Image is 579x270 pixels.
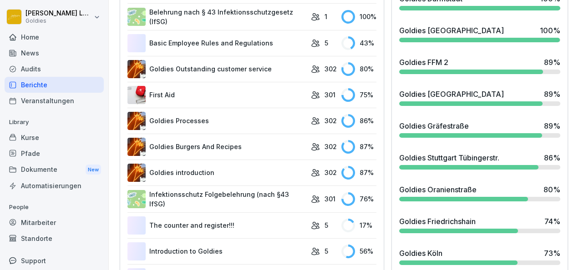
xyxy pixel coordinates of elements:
a: Goldies [GEOGRAPHIC_DATA]89% [396,85,564,110]
div: Support [5,253,104,269]
p: Goldies [25,18,92,24]
a: Goldies Friedrichshain74% [396,212,564,237]
div: 73 % [544,248,560,259]
a: Home [5,29,104,45]
a: Belehrung nach § 43 Infektionsschutzgesetz (IfSG) [127,7,306,26]
a: Goldies Processes [127,112,306,130]
div: Goldies [GEOGRAPHIC_DATA] [399,89,504,100]
img: dstmp2epwm636xymg8o1eqib.png [127,112,146,130]
a: Pfade [5,145,104,161]
p: 302 [325,116,337,125]
p: 1 [325,12,327,21]
img: xhwwoh3j1t8jhueqc8254ve9.png [127,164,146,182]
div: 76 % [341,192,376,206]
a: Goldies [GEOGRAPHIC_DATA]100% [396,21,564,46]
a: Automatisierungen [5,178,104,194]
div: 89 % [544,120,560,131]
a: Goldies Gräfestraße89% [396,117,564,141]
a: Berichte [5,77,104,93]
div: 74 % [544,216,560,227]
div: Dokumente [5,161,104,178]
img: eeyzhgsrb1oapoggjvfn01rs.png [127,8,146,26]
div: Goldies Friedrichshain [399,216,476,227]
p: 302 [325,64,337,74]
div: 56 % [341,245,376,258]
a: The counter and register!!! [127,216,306,235]
div: 80 % [341,62,376,76]
div: 75 % [341,88,376,102]
p: Library [5,115,104,130]
div: Goldies Gräfestraße [399,120,469,131]
div: Goldies Köln [399,248,442,259]
a: Kurse [5,130,104,145]
div: Goldies [GEOGRAPHIC_DATA] [399,25,504,36]
div: Goldies Oranienstraße [399,184,477,195]
a: First Aid [127,86,306,104]
div: 86 % [544,152,560,163]
div: 87 % [341,166,376,180]
div: 100 % [540,25,560,36]
p: 5 [325,220,328,230]
p: 5 [325,246,328,256]
a: Goldies FFM 289% [396,53,564,78]
a: Goldies Outstanding customer service [127,60,306,78]
div: 89 % [544,89,560,100]
p: 302 [325,168,337,177]
div: Goldies Stuttgart Tübingerstr. [399,152,499,163]
a: Introduction to Goldies [127,242,306,260]
p: 302 [325,142,337,151]
p: [PERSON_NAME] Loska [25,10,92,17]
div: Goldies FFM 2 [399,57,448,68]
p: 301 [325,90,335,100]
a: Goldies Stuttgart Tübingerstr.86% [396,149,564,173]
a: Veranstaltungen [5,93,104,109]
div: 100 % [341,10,376,24]
img: q57webtpjdb10dpomrq0869v.png [127,138,146,156]
a: Basic Employee Rules and Regulations [127,34,306,52]
a: Goldies introduction [127,164,306,182]
a: Goldies Oranienstraße80% [396,180,564,205]
div: 80 % [543,184,560,195]
a: Standorte [5,230,104,246]
a: Mitarbeiter [5,215,104,230]
div: 87 % [341,140,376,154]
p: 5 [325,38,328,48]
a: DokumenteNew [5,161,104,178]
p: People [5,200,104,215]
a: Goldies Burgers And Recipes [127,138,306,156]
a: News [5,45,104,61]
div: 43 % [341,36,376,50]
img: ovcsqbf2ewum2utvc3o527vw.png [127,86,146,104]
p: 301 [325,194,335,204]
a: Audits [5,61,104,77]
a: Goldies Köln73% [396,244,564,269]
div: New [86,165,101,175]
a: Infektionsschutz Folgebelehrung (nach §43 IfSG) [127,190,306,209]
div: 89 % [544,57,560,68]
img: p739flnsdh8gpse8zjqpm4at.png [127,60,146,78]
div: 17 % [341,219,376,232]
img: tgff07aey9ahi6f4hltuk21p.png [127,190,146,208]
div: 86 % [341,114,376,128]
